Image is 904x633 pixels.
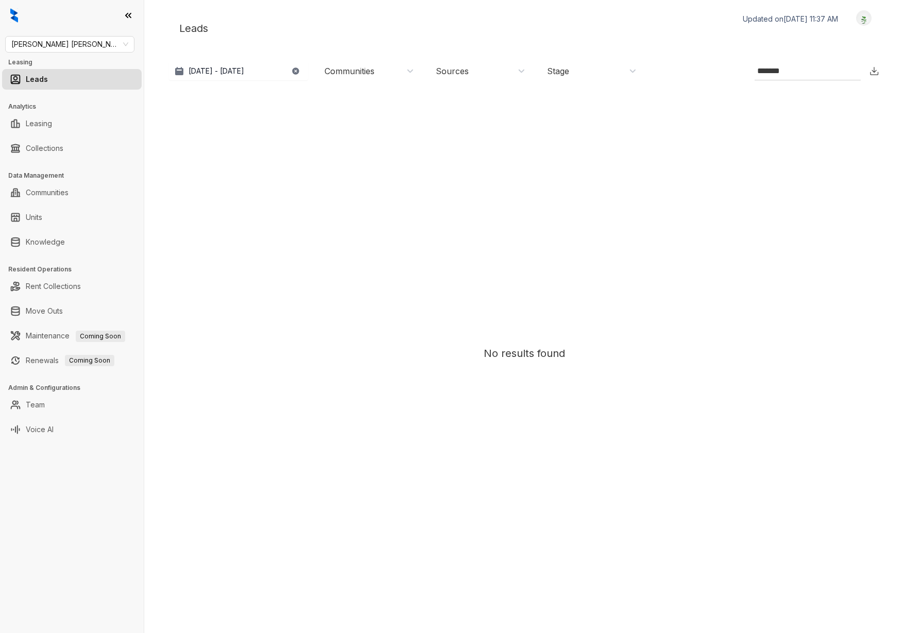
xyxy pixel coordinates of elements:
[8,102,144,111] h3: Analytics
[2,69,142,90] li: Leads
[484,346,565,361] div: No results found
[26,232,65,252] a: Knowledge
[2,276,142,297] li: Rent Collections
[169,62,308,80] button: [DATE] - [DATE]
[26,276,81,297] a: Rent Collections
[2,113,142,134] li: Leasing
[11,37,128,52] span: Gates Hudson
[2,395,142,415] li: Team
[26,113,52,134] a: Leasing
[325,65,374,77] div: Communities
[2,350,142,371] li: Renewals
[2,138,142,159] li: Collections
[743,14,838,24] p: Updated on [DATE] 11:37 AM
[2,419,142,440] li: Voice AI
[76,331,125,342] span: Coming Soon
[547,65,569,77] div: Stage
[8,265,144,274] h3: Resident Operations
[26,419,54,440] a: Voice AI
[2,182,142,203] li: Communities
[2,326,142,346] li: Maintenance
[26,138,63,159] a: Collections
[169,10,879,46] div: Leads
[2,207,142,228] li: Units
[2,232,142,252] li: Knowledge
[8,171,144,180] h3: Data Management
[65,355,114,366] span: Coming Soon
[2,301,142,321] li: Move Outs
[8,58,144,67] h3: Leasing
[26,395,45,415] a: Team
[26,207,42,228] a: Units
[26,182,69,203] a: Communities
[26,69,48,90] a: Leads
[849,66,858,75] img: SearchIcon
[8,383,144,392] h3: Admin & Configurations
[869,66,879,76] img: Download
[189,66,244,76] p: [DATE] - [DATE]
[26,301,63,321] a: Move Outs
[857,13,871,24] img: UserAvatar
[10,8,18,23] img: logo
[26,350,114,371] a: RenewalsComing Soon
[436,65,469,77] div: Sources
